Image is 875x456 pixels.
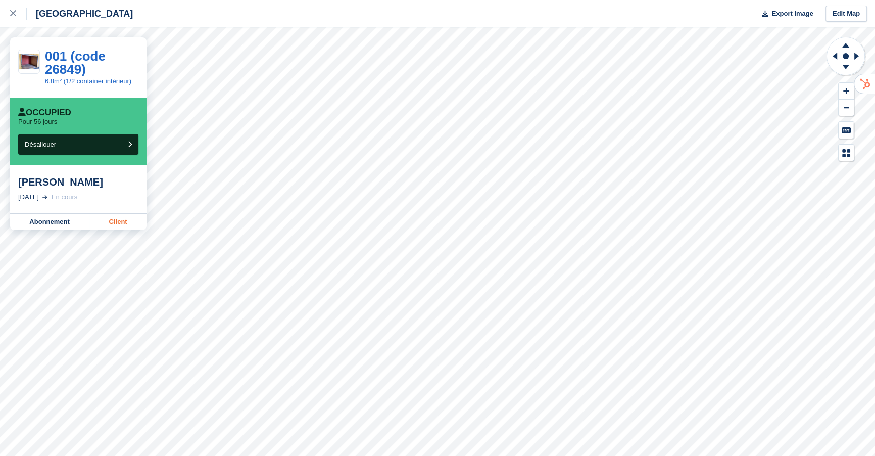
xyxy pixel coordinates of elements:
[839,145,854,161] button: Map Legend
[25,141,56,148] span: Désallouer
[18,134,138,155] button: Désallouer
[10,214,89,230] a: Abonnement
[42,195,47,199] img: arrow-right-light-icn-cde0832a797a2874e46488d9cf13f60e5c3a73dbe684e267c42b8395dfbc2abf.svg
[839,83,854,100] button: Zoom In
[52,192,77,202] div: En cours
[756,6,813,22] button: Export Image
[825,6,867,22] a: Edit Map
[18,108,71,118] div: Occupied
[839,100,854,116] button: Zoom Out
[771,9,813,19] span: Export Image
[89,214,147,230] a: Client
[45,77,131,85] a: 6.8m² (1/2 container intérieur)
[839,122,854,139] button: Keyboard Shortcuts
[19,54,39,70] img: IMG_7876.jpg
[45,49,106,77] a: 001 (code 26849)
[27,8,133,20] div: [GEOGRAPHIC_DATA]
[18,176,138,188] div: [PERSON_NAME]
[18,118,57,126] p: Pour 56 jours
[18,192,39,202] div: [DATE]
